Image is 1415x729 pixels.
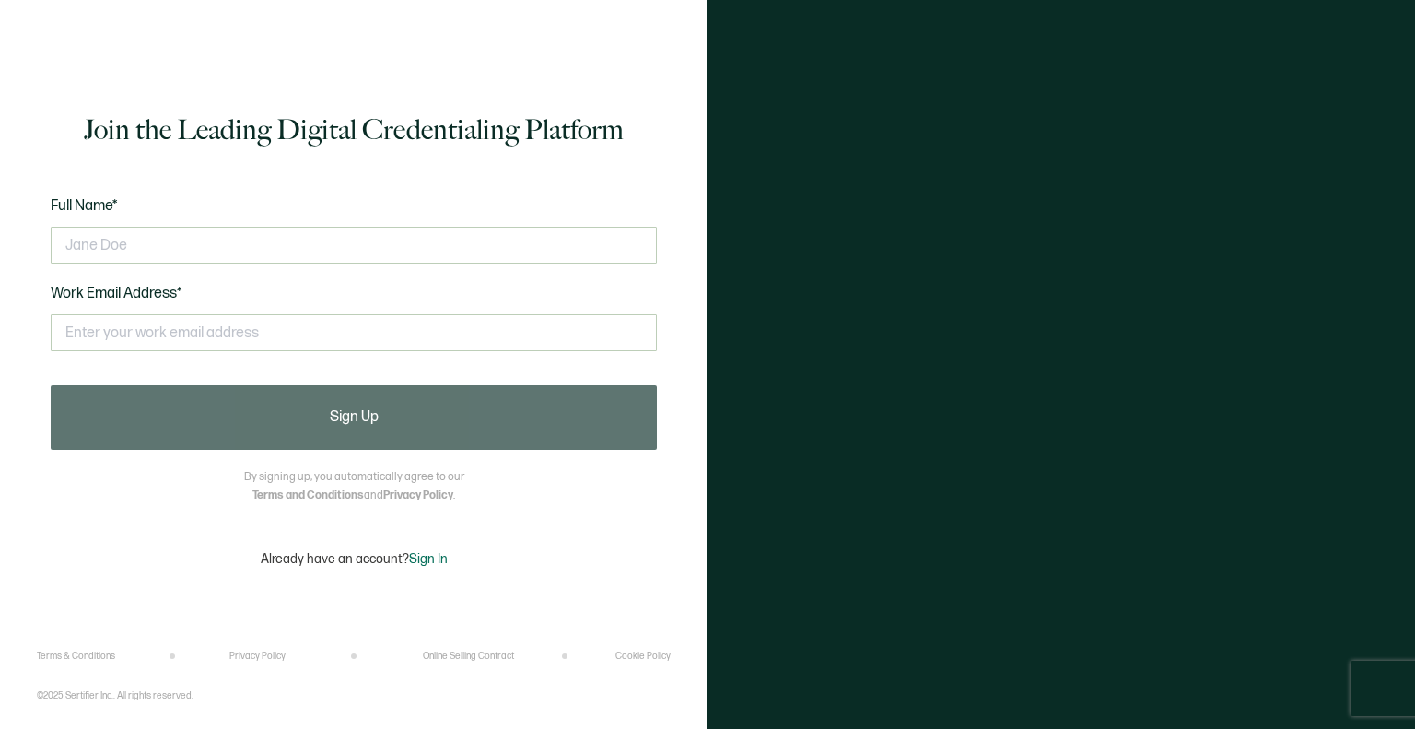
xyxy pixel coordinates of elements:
a: Privacy Policy [383,488,453,502]
span: Sign Up [330,410,379,425]
input: Jane Doe [51,227,657,264]
a: Cookie Policy [615,651,671,662]
span: Full Name* [51,197,118,215]
a: Terms & Conditions [37,651,115,662]
p: By signing up, you automatically agree to our and . [244,468,464,505]
input: Enter your work email address [51,314,657,351]
span: Sign In [409,551,448,567]
p: Already have an account? [261,551,448,567]
a: Online Selling Contract [423,651,514,662]
h1: Join the Leading Digital Credentialing Platform [84,112,624,148]
a: Privacy Policy [229,651,286,662]
p: ©2025 Sertifier Inc.. All rights reserved. [37,690,193,701]
a: Terms and Conditions [252,488,364,502]
span: Work Email Address* [51,285,182,302]
button: Sign Up [51,385,657,450]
